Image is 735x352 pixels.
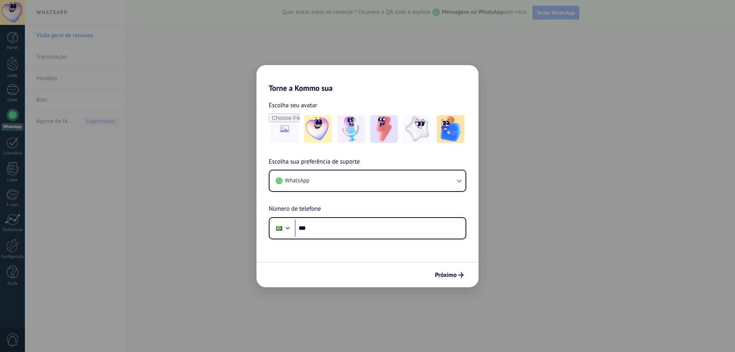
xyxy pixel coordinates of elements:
[269,204,321,214] span: Número de telefone
[337,115,365,143] img: -2.jpeg
[370,115,398,143] img: -3.jpeg
[304,115,332,143] img: -1.jpeg
[437,115,464,143] img: -5.jpeg
[435,272,457,278] span: Próximo
[272,220,286,236] div: Brazil: + 55
[269,100,317,110] span: Escolha seu avatar
[269,157,360,167] span: Escolha sua preferência de suporte
[431,269,467,282] button: Próximo
[285,177,309,185] span: WhatsApp
[269,170,465,191] button: WhatsApp
[403,115,431,143] img: -4.jpeg
[256,65,479,93] h2: Torne a Kommo sua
